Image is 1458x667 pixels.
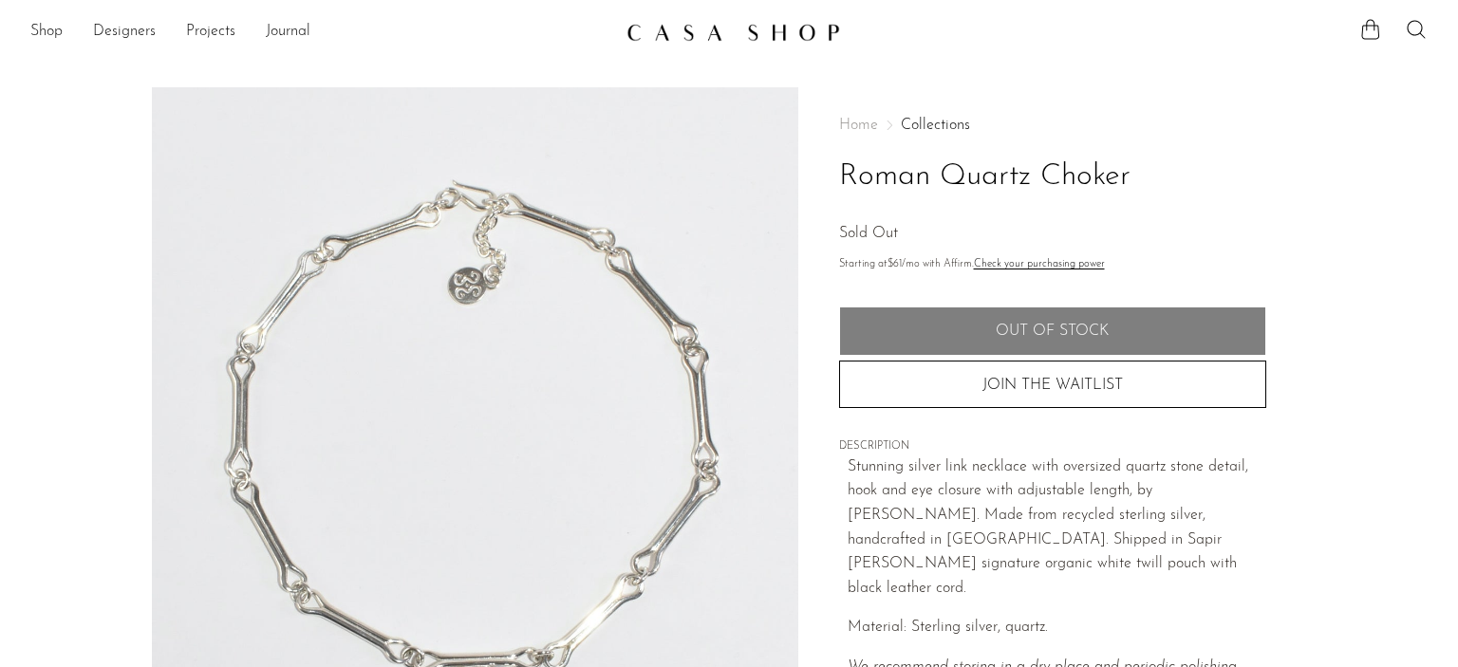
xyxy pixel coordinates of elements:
span: Sold Out [839,226,898,241]
h1: Roman Quartz Choker [839,153,1266,201]
nav: Breadcrumbs [839,118,1266,133]
a: Shop [30,20,63,45]
button: JOIN THE WAITLIST [839,361,1266,408]
span: Out of stock [996,323,1109,341]
a: Journal [266,20,310,45]
span: DESCRIPTION [839,438,1266,455]
span: $61 [888,259,902,269]
ul: NEW HEADER MENU [30,16,611,48]
span: Home [839,118,878,133]
button: Add to cart [839,306,1266,356]
span: Material: Sterling silver, quartz. [848,620,1048,635]
a: Projects [186,20,235,45]
nav: Desktop navigation [30,16,611,48]
p: Stunning silver link necklace with oversized quartz stone detail, hook and eye closure with adjus... [848,455,1266,602]
a: Designers [93,20,156,45]
a: Collections [901,118,970,133]
a: Check your purchasing power - Learn more about Affirm Financing (opens in modal) [974,259,1105,269]
span: ignature organic white twill pouch with black leather cord. [848,556,1237,596]
p: Starting at /mo with Affirm. [839,256,1266,273]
